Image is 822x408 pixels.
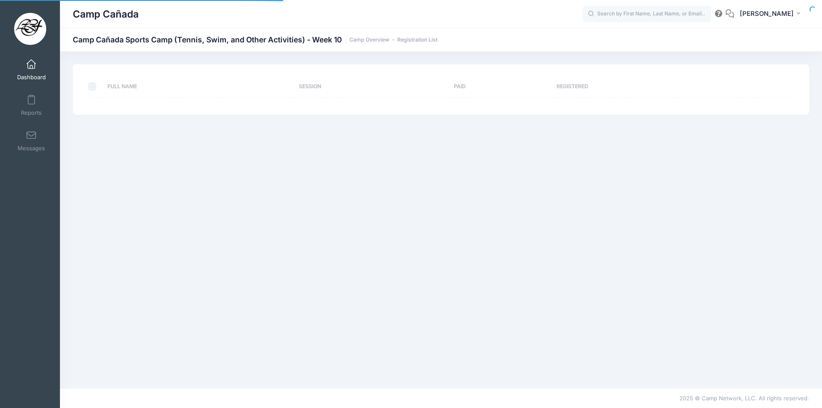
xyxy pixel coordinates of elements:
[11,90,52,120] a: Reports
[450,75,552,98] th: Paid
[740,9,794,18] span: [PERSON_NAME]
[679,395,809,402] span: 2025 © Camp Network, LLC. All rights reserved.
[397,37,438,43] a: Registration List
[583,6,711,23] input: Search by First Name, Last Name, or Email...
[11,55,52,85] a: Dashboard
[734,4,809,24] button: [PERSON_NAME]
[73,4,139,24] h1: Camp Cañada
[349,37,389,43] a: Camp Overview
[295,75,450,98] th: Session
[104,75,295,98] th: Full Name
[73,35,438,44] h1: Camp Cañada Sports Camp (Tennis, Swim, and Other Activities) - Week 10
[11,126,52,156] a: Messages
[18,145,45,152] span: Messages
[552,75,754,98] th: Registered
[17,74,46,81] span: Dashboard
[14,13,46,45] img: Camp Cañada
[21,109,42,116] span: Reports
